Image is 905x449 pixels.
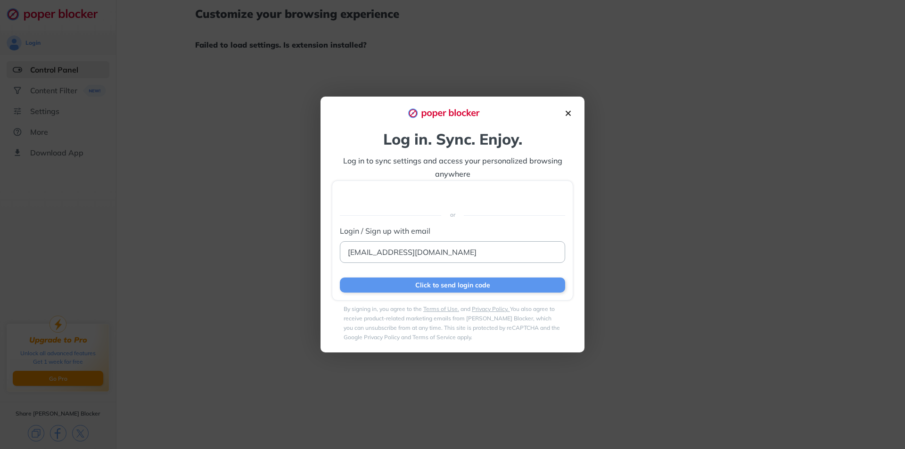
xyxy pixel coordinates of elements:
[340,226,565,236] label: Login / Sign up with email
[343,156,564,179] span: Log in to sync settings and access your personalized browsing anywhere
[354,186,551,206] iframe: Sign in with Google Button
[563,108,573,118] img: close-icon
[332,130,573,148] div: Log in. Sync. Enjoy.
[344,305,560,341] label: By signing in, you agree to the and You also agree to receive product-related marketing emails fr...
[408,108,488,118] img: logo
[472,305,510,312] a: Privacy Policy.
[340,204,565,226] div: or
[340,278,565,293] button: Click to send login code
[340,241,565,263] input: Insert email address here
[423,305,459,312] a: Terms of Use.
